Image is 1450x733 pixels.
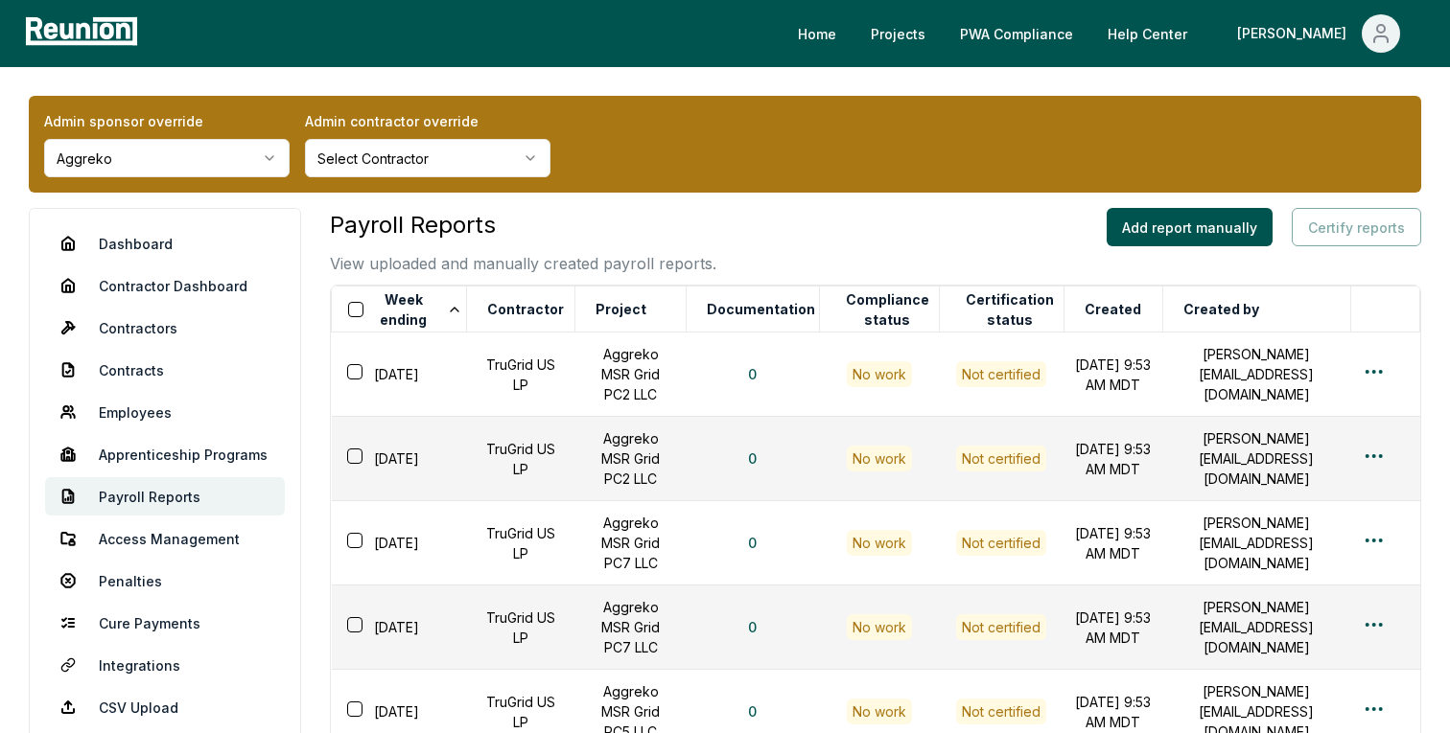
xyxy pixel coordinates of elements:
button: 0 [733,524,772,562]
button: Not certified [956,530,1046,555]
button: Not certified [956,446,1046,470]
div: [DATE] [343,698,467,725]
div: No work [847,699,912,723]
div: [PERSON_NAME] [1237,14,1354,53]
td: TruGrid US LP [467,585,575,670]
a: Payroll Reports [45,477,285,515]
button: Compliance status [836,290,939,329]
button: Project [592,290,650,329]
p: View uploaded and manually created payroll reports. [330,252,716,275]
td: [PERSON_NAME][EMAIL_ADDRESS][DOMAIN_NAME] [1163,332,1351,417]
a: PWA Compliance [945,14,1088,53]
button: Contractor [483,290,568,329]
a: Cure Payments [45,604,285,642]
div: No work [847,614,912,639]
a: Employees [45,393,285,431]
button: Not certified [956,614,1046,639]
td: Aggreko MSR Grid PC7 LLC [575,501,687,585]
td: [PERSON_NAME][EMAIL_ADDRESS][DOMAIN_NAME] [1163,417,1351,501]
a: Contractor Dashboard [45,266,285,305]
a: Projects [855,14,941,53]
td: [DATE] 9:53 AM MDT [1064,417,1162,501]
td: [DATE] 9:53 AM MDT [1064,585,1162,670]
button: [PERSON_NAME] [1222,14,1415,53]
td: [PERSON_NAME][EMAIL_ADDRESS][DOMAIN_NAME] [1163,501,1351,585]
nav: Main [783,14,1431,53]
a: Apprenticeship Programs [45,435,285,473]
button: Certification status [956,290,1064,329]
button: Week ending [371,290,466,329]
button: 0 [733,440,772,478]
a: Contractors [45,309,285,347]
div: [DATE] [343,613,467,641]
button: 0 [733,693,772,731]
div: No work [847,361,912,386]
button: 0 [733,355,772,394]
button: Created by [1180,290,1263,329]
td: TruGrid US LP [467,417,575,501]
a: Home [783,14,852,53]
div: [DATE] [343,445,467,472]
a: Dashboard [45,224,285,263]
div: [DATE] [343,360,467,388]
h3: Payroll Reports [330,208,716,242]
td: TruGrid US LP [467,332,575,417]
td: TruGrid US LP [467,501,575,585]
a: Access Management [45,519,285,558]
button: Add report manually [1107,208,1273,246]
td: Aggreko MSR Grid PC7 LLC [575,585,687,670]
td: Aggreko MSR Grid PC2 LLC [575,417,687,501]
a: Contracts [45,351,285,389]
a: Penalties [45,561,285,600]
button: Created [1081,290,1145,329]
button: Not certified [956,699,1046,723]
a: Integrations [45,646,285,684]
button: Not certified [956,361,1046,386]
button: 0 [733,608,772,647]
label: Admin contractor override [305,111,550,131]
td: [DATE] 9:53 AM MDT [1064,501,1162,585]
td: [PERSON_NAME][EMAIL_ADDRESS][DOMAIN_NAME] [1163,585,1351,670]
div: No work [847,446,912,470]
a: Help Center [1092,14,1203,53]
td: Aggreko MSR Grid PC2 LLC [575,332,687,417]
label: Admin sponsor override [44,111,290,131]
td: [DATE] 9:53 AM MDT [1064,332,1162,417]
a: CSV Upload [45,688,285,726]
div: No work [847,530,912,555]
div: [DATE] [343,529,467,557]
button: Documentation [703,290,819,329]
